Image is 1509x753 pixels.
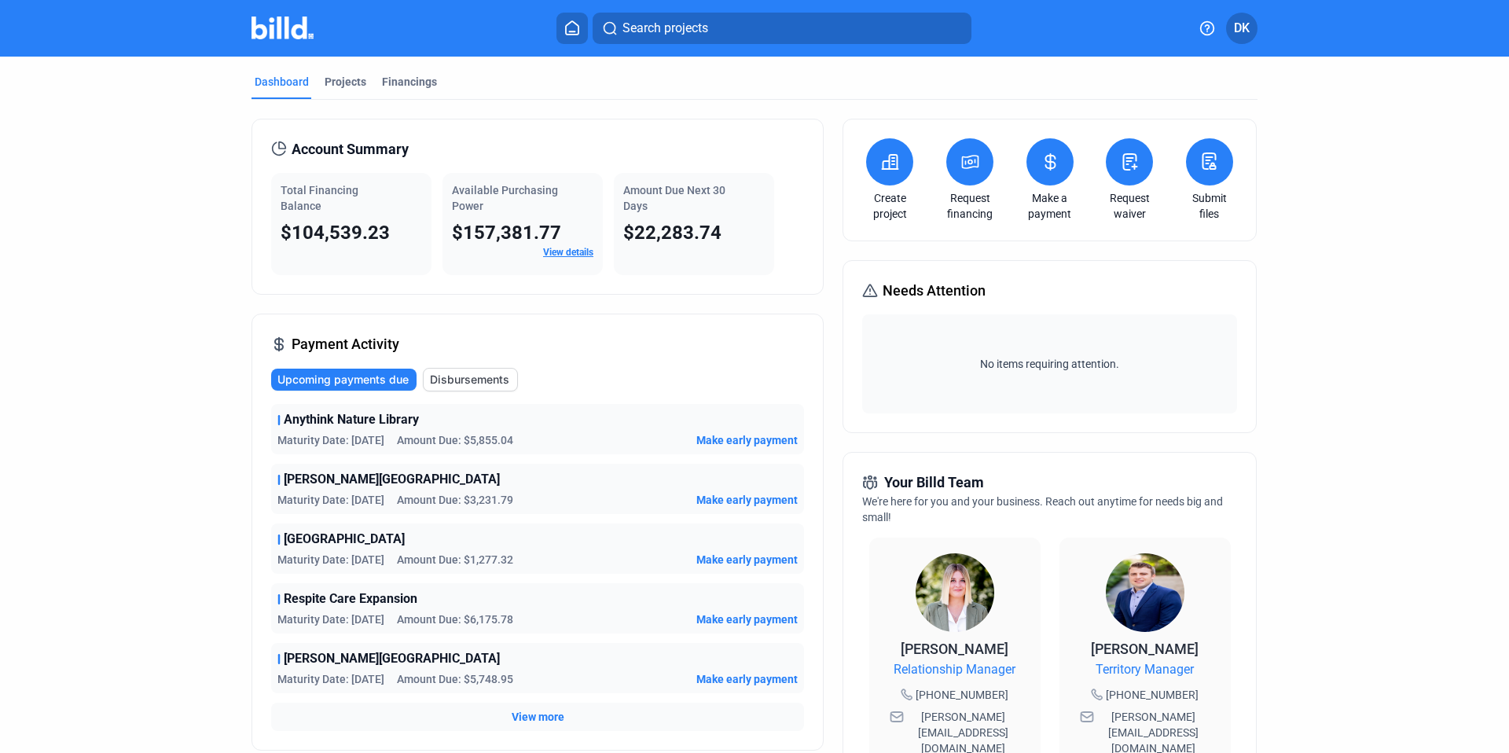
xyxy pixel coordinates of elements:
button: View more [512,709,564,725]
span: Relationship Manager [894,660,1015,679]
span: Upcoming payments due [277,372,409,388]
button: Make early payment [696,552,798,568]
span: $22,283.74 [623,222,721,244]
img: Relationship Manager [916,553,994,632]
span: Your Billd Team [884,472,984,494]
a: Request waiver [1102,190,1157,222]
button: Make early payment [696,492,798,508]
a: Submit files [1182,190,1237,222]
span: Amount Due: $3,231.79 [397,492,513,508]
a: Create project [862,190,917,222]
span: No items requiring attention. [868,356,1230,372]
span: Maturity Date: [DATE] [277,612,384,627]
span: Amount Due Next 30 Days [623,184,725,212]
button: Make early payment [696,671,798,687]
span: Needs Attention [883,280,986,302]
span: Maturity Date: [DATE] [277,671,384,687]
span: [PHONE_NUMBER] [1106,687,1199,703]
button: DK [1226,13,1257,44]
img: Billd Company Logo [251,17,314,39]
span: $157,381.77 [452,222,561,244]
div: Dashboard [255,74,309,90]
button: Search projects [593,13,971,44]
span: Maturity Date: [DATE] [277,552,384,568]
span: [PERSON_NAME] [901,641,1008,657]
span: Disbursements [430,372,509,388]
button: Disbursements [423,368,518,391]
span: [PERSON_NAME][GEOGRAPHIC_DATA] [284,649,500,668]
span: [PERSON_NAME][GEOGRAPHIC_DATA] [284,470,500,489]
span: Maturity Date: [DATE] [277,432,384,448]
span: Maturity Date: [DATE] [277,492,384,508]
button: Upcoming payments due [271,369,417,391]
div: Financings [382,74,437,90]
a: Make a payment [1023,190,1078,222]
span: Amount Due: $1,277.32 [397,552,513,568]
span: Total Financing Balance [281,184,358,212]
span: We're here for you and your business. Reach out anytime for needs big and small! [862,495,1223,523]
span: Amount Due: $5,748.95 [397,671,513,687]
span: DK [1234,19,1250,38]
span: [PHONE_NUMBER] [916,687,1008,703]
button: Make early payment [696,612,798,627]
img: Territory Manager [1106,553,1184,632]
span: Anythink Nature Library [284,410,419,429]
span: Search projects [622,19,708,38]
button: Make early payment [696,432,798,448]
div: Projects [325,74,366,90]
span: Account Summary [292,138,409,160]
a: View details [543,247,593,258]
span: $104,539.23 [281,222,390,244]
span: Respite Care Expansion [284,590,417,608]
span: Payment Activity [292,333,399,355]
span: [PERSON_NAME] [1091,641,1199,657]
span: Territory Manager [1096,660,1194,679]
span: Amount Due: $6,175.78 [397,612,513,627]
a: Request financing [942,190,997,222]
span: [GEOGRAPHIC_DATA] [284,530,405,549]
span: Available Purchasing Power [452,184,558,212]
span: Amount Due: $5,855.04 [397,432,513,448]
